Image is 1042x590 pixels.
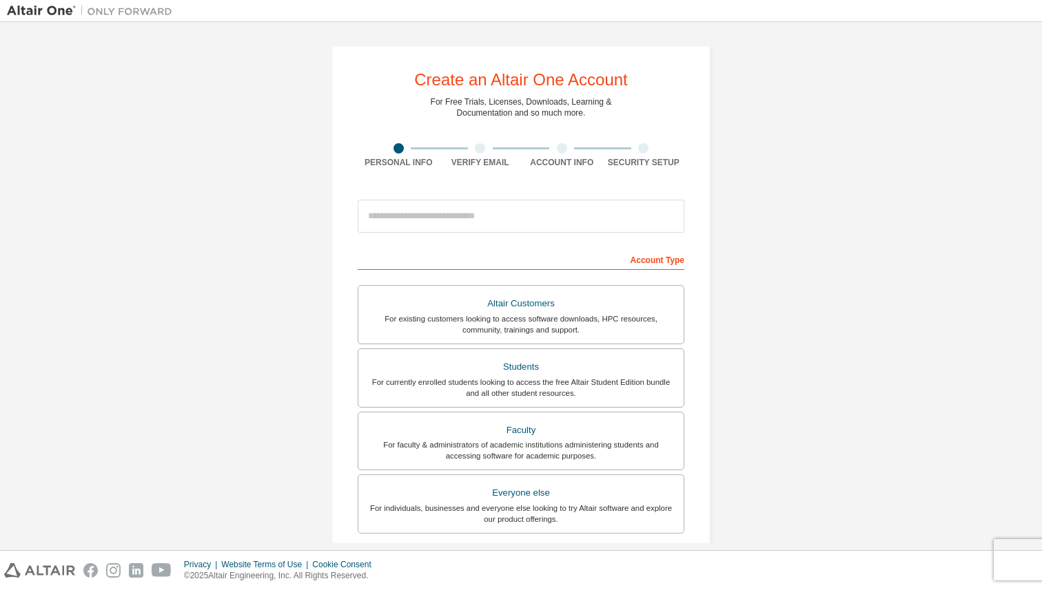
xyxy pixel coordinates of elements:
[4,563,75,578] img: altair_logo.svg
[367,377,675,399] div: For currently enrolled students looking to access the free Altair Student Edition bundle and all ...
[83,563,98,578] img: facebook.svg
[152,563,172,578] img: youtube.svg
[431,96,612,118] div: For Free Trials, Licenses, Downloads, Learning & Documentation and so much more.
[414,72,628,88] div: Create an Altair One Account
[367,313,675,335] div: For existing customers looking to access software downloads, HPC resources, community, trainings ...
[367,503,675,525] div: For individuals, businesses and everyone else looking to try Altair software and explore our prod...
[367,421,675,440] div: Faculty
[7,4,179,18] img: Altair One
[106,563,121,578] img: instagram.svg
[367,294,675,313] div: Altair Customers
[358,157,440,168] div: Personal Info
[367,483,675,503] div: Everyone else
[358,248,684,270] div: Account Type
[129,563,143,578] img: linkedin.svg
[221,559,312,570] div: Website Terms of Use
[184,570,380,582] p: © 2025 Altair Engineering, Inc. All Rights Reserved.
[184,559,221,570] div: Privacy
[603,157,685,168] div: Security Setup
[367,439,675,461] div: For faculty & administrators of academic institutions administering students and accessing softwa...
[521,157,603,168] div: Account Info
[367,357,675,377] div: Students
[312,559,379,570] div: Cookie Consent
[440,157,522,168] div: Verify Email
